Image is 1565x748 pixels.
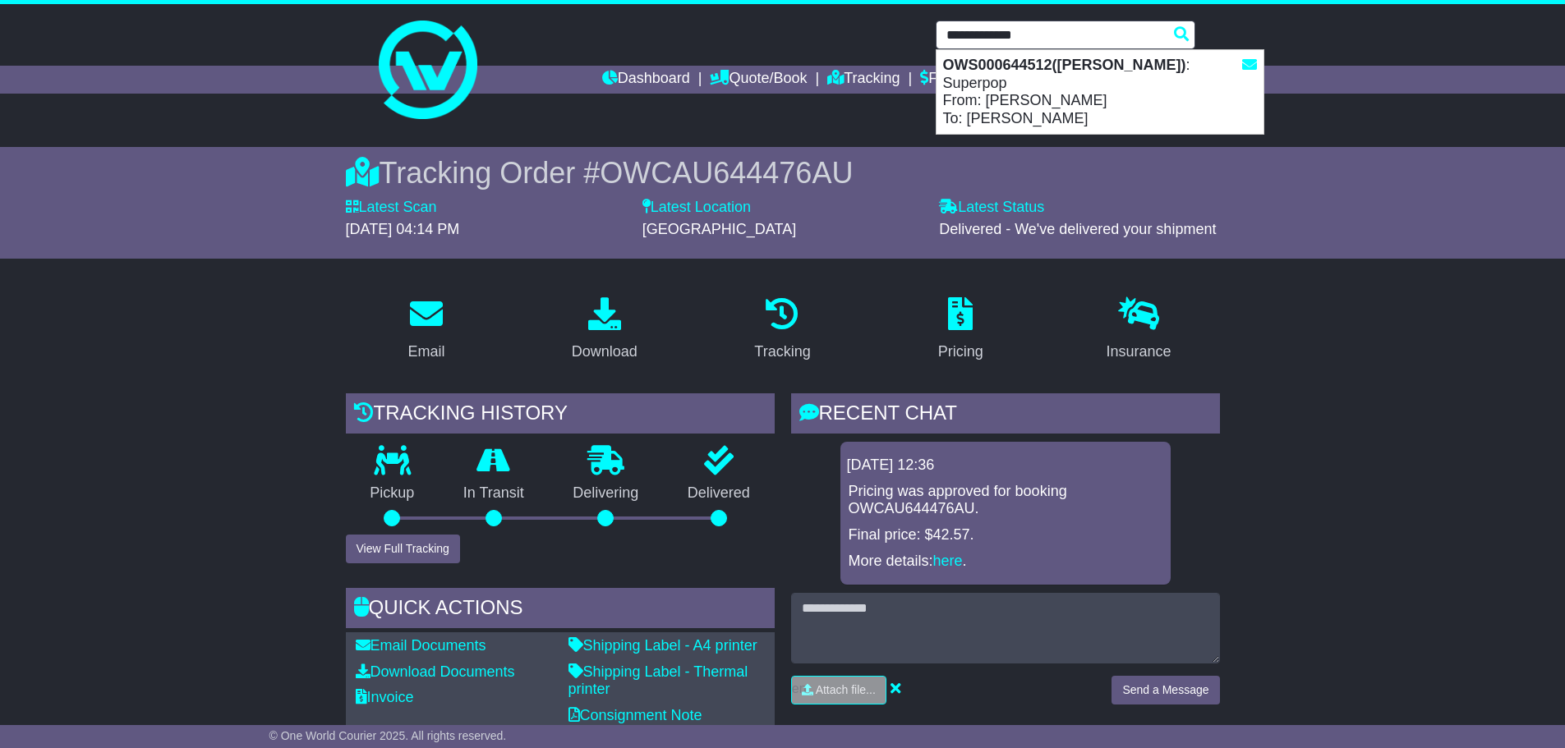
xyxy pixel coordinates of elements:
[827,66,900,94] a: Tracking
[754,341,810,363] div: Tracking
[849,483,1162,518] p: Pricing was approved for booking OWCAU644476AU.
[346,199,437,217] label: Latest Scan
[397,291,455,369] a: Email
[549,484,664,502] p: Delivering
[356,689,414,705] a: Invoice
[356,637,486,654] a: Email Documents
[1096,291,1182,369] a: Insurance
[600,156,853,190] span: OWCAU644476AU
[937,50,1264,134] div: : Superpop From: [PERSON_NAME] To: [PERSON_NAME]
[356,663,515,680] a: Download Documents
[663,484,775,502] p: Delivered
[1112,676,1219,704] button: Send a Message
[346,155,1220,190] div: Tracking Order #
[439,484,549,502] p: In Transit
[568,637,757,654] a: Shipping Label - A4 printer
[849,553,1162,571] p: More details: .
[939,221,1216,237] span: Delivered - We've delivered your shipment
[407,341,444,363] div: Email
[602,66,690,94] a: Dashboard
[938,341,983,363] div: Pricing
[710,66,807,94] a: Quote/Book
[346,393,775,438] div: Tracking history
[346,535,460,563] button: View Full Tracking
[568,663,748,698] a: Shipping Label - Thermal printer
[346,484,440,502] p: Pickup
[346,221,460,237] span: [DATE] 04:14 PM
[269,729,507,742] span: © One World Courier 2025. All rights reserved.
[939,199,1044,217] label: Latest Status
[572,341,638,363] div: Download
[346,588,775,632] div: Quick Actions
[927,291,994,369] a: Pricing
[920,66,995,94] a: Financials
[561,291,648,369] a: Download
[642,221,796,237] span: [GEOGRAPHIC_DATA]
[743,291,821,369] a: Tracking
[943,57,1186,73] strong: OWS000644512([PERSON_NAME])
[933,553,963,569] a: here
[1107,341,1171,363] div: Insurance
[847,457,1164,475] div: [DATE] 12:36
[568,707,702,723] a: Consignment Note
[791,393,1220,438] div: RECENT CHAT
[849,526,1162,544] p: Final price: $42.57.
[642,199,751,217] label: Latest Location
